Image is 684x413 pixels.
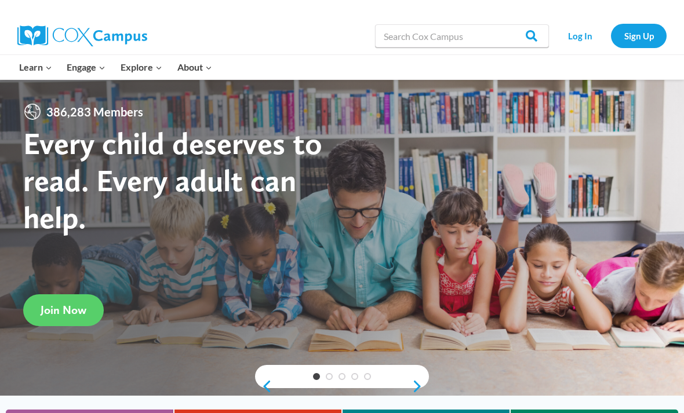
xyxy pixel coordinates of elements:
[364,373,371,380] a: 5
[611,24,667,47] a: Sign Up
[41,303,86,317] span: Join Now
[351,373,358,380] a: 4
[121,60,162,75] span: Explore
[23,294,104,326] a: Join Now
[255,379,272,393] a: previous
[555,24,605,47] a: Log In
[23,125,322,235] strong: Every child deserves to read. Every adult can help.
[255,375,429,398] div: content slider buttons
[17,25,147,46] img: Cox Campus
[12,55,219,79] nav: Primary Navigation
[313,373,320,380] a: 1
[375,24,549,47] input: Search Cox Campus
[19,60,52,75] span: Learn
[67,60,105,75] span: Engage
[555,24,667,47] nav: Secondary Navigation
[339,373,345,380] a: 3
[42,103,148,121] span: 386,283 Members
[412,379,429,393] a: next
[326,373,333,380] a: 2
[177,60,212,75] span: About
